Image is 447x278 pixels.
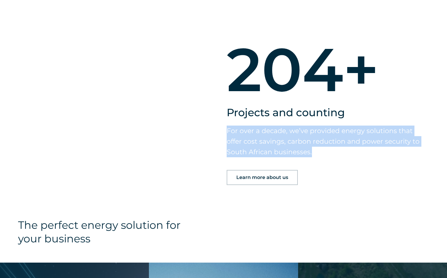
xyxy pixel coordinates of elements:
span: + [343,39,420,100]
span: 204 [227,39,343,100]
a: Learn more about us [227,170,298,185]
span: Learn more about us [236,175,288,180]
p: For over a decade, we’ve provided energy solutions that offer cost savings, carbon reduction and ... [227,126,420,157]
h3: Projects and counting [227,106,420,120]
h4: The perfect energy solution for your business [18,218,204,245]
